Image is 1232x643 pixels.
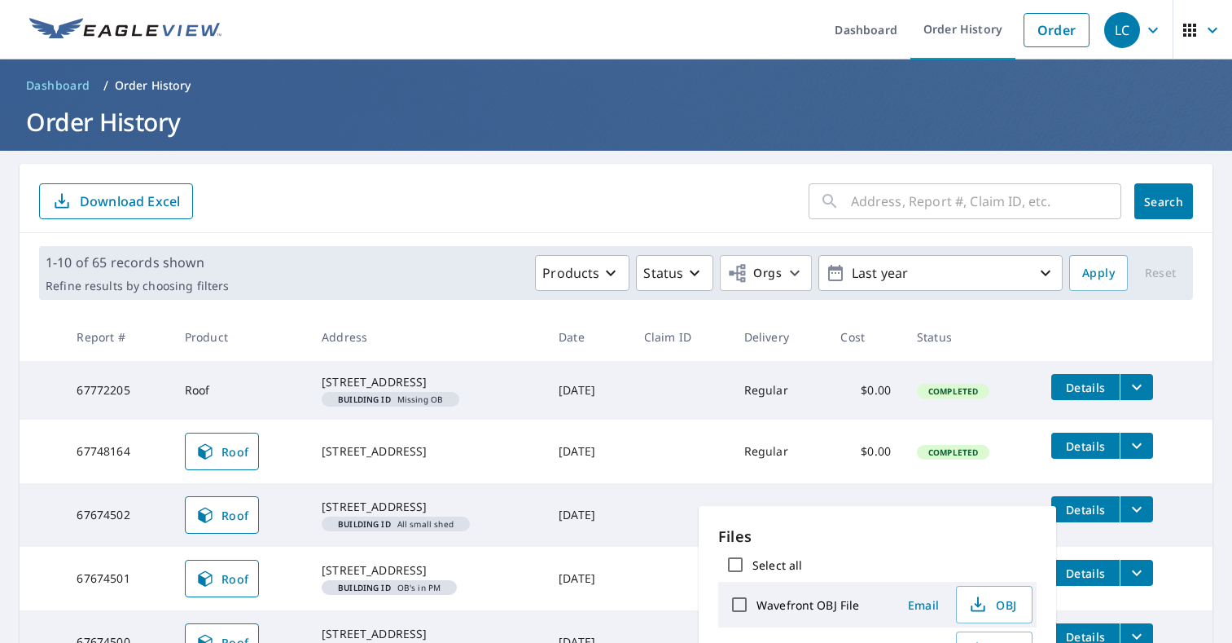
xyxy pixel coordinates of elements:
td: Roof [172,361,309,420]
span: Completed [919,385,988,397]
th: Report # [64,313,171,361]
td: 67748164 [64,420,171,483]
input: Address, Report #, Claim ID, etc. [851,178,1121,224]
span: Dashboard [26,77,90,94]
button: Apply [1069,255,1128,291]
p: Order History [115,77,191,94]
span: OBJ [967,595,1019,614]
th: Claim ID [631,313,731,361]
td: [DATE] [546,483,631,547]
td: $0.00 [827,361,904,420]
p: Refine results by choosing filters [46,279,229,293]
span: Details [1061,438,1110,454]
button: Last year [818,255,1063,291]
td: 67772205 [64,361,171,420]
p: Last year [845,259,1036,288]
button: Download Excel [39,183,193,219]
span: Roof [195,442,249,461]
th: Date [546,313,631,361]
th: Status [904,313,1038,361]
label: Wavefront OBJ File [756,597,859,613]
p: Status [643,263,683,283]
button: detailsBtn-67748164 [1051,433,1120,459]
em: Building ID [338,584,391,592]
span: Apply [1082,263,1115,284]
button: Email [897,592,949,618]
em: Building ID [338,395,391,403]
p: Download Excel [80,192,180,210]
span: Details [1061,566,1110,581]
span: Roof [195,505,249,525]
td: Regular [731,420,828,483]
span: Details [1061,380,1110,395]
p: Products [542,263,599,283]
button: filesDropdownBtn-67674502 [1120,496,1153,522]
th: Delivery [731,313,828,361]
td: Regular [731,483,828,547]
span: Missing OB [328,395,453,403]
span: All small shed [328,520,463,528]
p: 1-10 of 65 records shown [46,253,229,272]
img: EV Logo [29,18,221,42]
a: Roof [185,496,260,534]
button: Status [636,255,713,291]
td: 67674502 [64,483,171,547]
a: Roof [185,433,260,470]
button: Orgs [720,255,812,291]
span: Completed [919,447,988,458]
td: [DATE] [546,361,631,420]
td: $0.00 [827,483,904,547]
button: detailsBtn-67674502 [1051,496,1120,522]
button: Products [535,255,629,291]
div: LC [1104,12,1140,48]
button: Search [1134,183,1193,219]
div: [STREET_ADDRESS] [322,443,533,460]
button: filesDropdownBtn-67748164 [1120,433,1153,459]
th: Cost [827,313,904,361]
div: [STREET_ADDRESS] [322,499,533,515]
button: filesDropdownBtn-67674501 [1120,560,1153,586]
div: [STREET_ADDRESS] [322,562,533,579]
td: [DATE] [546,547,631,610]
td: $0.00 [827,420,904,483]
button: detailsBtn-67772205 [1051,374,1120,400]
span: Orgs [727,263,782,284]
p: Files [718,526,1037,548]
button: detailsBtn-67674501 [1051,560,1120,586]
div: [STREET_ADDRESS] [322,626,533,642]
em: Building ID [338,520,391,528]
td: 67674501 [64,547,171,610]
th: Product [172,313,309,361]
label: Select all [752,557,802,573]
a: Order [1024,13,1090,47]
a: Roof [185,560,260,597]
th: Address [309,313,546,361]
button: OBJ [956,586,1033,623]
td: Regular [731,361,828,420]
nav: breadcrumb [20,73,1212,99]
span: Roof [195,569,249,588]
td: [DATE] [546,420,631,483]
span: Details [1061,502,1110,517]
button: filesDropdownBtn-67772205 [1120,374,1153,400]
h1: Order History [20,105,1212,139]
a: Dashboard [20,73,97,99]
span: Email [904,597,943,613]
li: / [103,76,108,95]
span: Search [1147,194,1180,209]
span: OB's in PM [328,584,450,592]
div: [STREET_ADDRESS] [322,374,533,390]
